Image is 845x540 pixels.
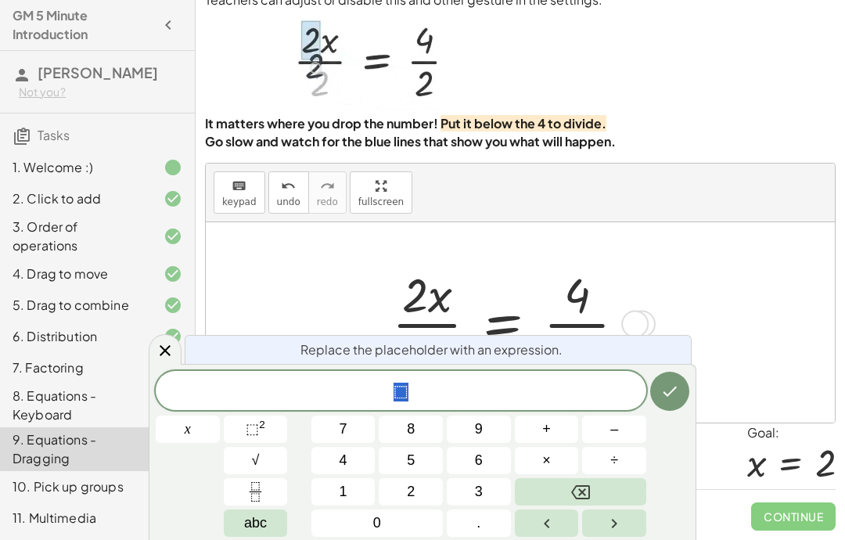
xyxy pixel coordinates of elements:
[311,447,376,474] button: 4
[164,296,182,315] i: Task finished and correct.
[224,509,288,537] button: Alphabet
[476,513,480,534] span: .
[13,6,154,44] h4: GM 5 Minute Introduction
[317,196,338,207] span: redo
[379,447,443,474] button: 5
[447,478,511,506] button: 3
[300,340,563,359] span: Replace the placeholder with an expression.
[38,127,70,143] span: Tasks
[13,158,138,177] div: 1. Welcome :)
[38,63,158,81] span: [PERSON_NAME]
[311,416,376,443] button: 7
[650,372,689,411] button: Done
[185,419,191,440] span: x
[379,416,443,443] button: 8
[277,196,300,207] span: undo
[164,265,182,283] i: Task finished and correct.
[164,327,182,346] i: Task finished and correct.
[205,115,438,131] strong: It matters where you drop the number!
[350,171,412,214] button: fullscreen
[340,481,347,502] span: 1
[407,481,415,502] span: 2
[13,509,138,527] div: 11. Multimedia
[205,133,616,149] strong: Go slow and watch for the blue lines that show you what will happen.
[164,158,182,177] i: Task finished.
[164,227,182,246] i: Task finished and correct.
[308,171,347,214] button: redoredo
[407,450,415,471] span: 5
[475,419,483,440] span: 9
[19,85,182,100] div: Not you?
[515,416,579,443] button: Plus
[311,478,376,506] button: 1
[379,478,443,506] button: 2
[582,416,646,443] button: Minus
[224,447,288,474] button: Square root
[224,478,288,506] button: Fraction
[214,171,265,214] button: keyboardkeypad
[224,416,288,443] button: Squared
[13,327,138,346] div: 6. Distribution
[610,419,618,440] span: –
[747,423,836,442] div: Goal:
[13,265,138,283] div: 4. Drag to move
[447,416,511,443] button: 9
[13,218,138,255] div: 3. Order of operations
[280,9,458,110] img: f04a247ee762580a19906ee7ff734d5e81d48765f791dad02b27e08effb4d988.webp
[447,447,511,474] button: 6
[358,196,404,207] span: fullscreen
[13,296,138,315] div: 5. Drag to combine
[542,419,551,440] span: +
[13,358,138,377] div: 7. Factoring
[542,450,551,471] span: ×
[440,115,606,131] strong: Put it below the 4 to divide.
[244,513,267,534] span: abc
[156,416,220,443] button: x
[475,450,483,471] span: 6
[373,513,381,534] span: 0
[320,177,335,196] i: redo
[252,450,260,471] span: √
[394,383,408,401] span: ⬚
[582,447,646,474] button: Divide
[246,421,259,437] span: ⬚
[311,509,443,537] button: 0
[13,430,138,468] div: 9. Equations - Dragging
[340,450,347,471] span: 4
[447,509,511,537] button: .
[582,509,646,537] button: Right arrow
[610,450,618,471] span: ÷
[232,177,246,196] i: keyboard
[268,171,309,214] button: undoundo
[259,419,265,430] sup: 2
[475,481,483,502] span: 3
[407,419,415,440] span: 8
[515,509,579,537] button: Left arrow
[340,419,347,440] span: 7
[515,478,646,506] button: Backspace
[164,189,182,208] i: Task finished and correct.
[281,177,296,196] i: undo
[13,477,138,496] div: 10. Pick up groups
[515,447,579,474] button: Times
[13,189,138,208] div: 2. Click to add
[13,387,138,424] div: 8. Equations - Keyboard
[222,196,257,207] span: keypad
